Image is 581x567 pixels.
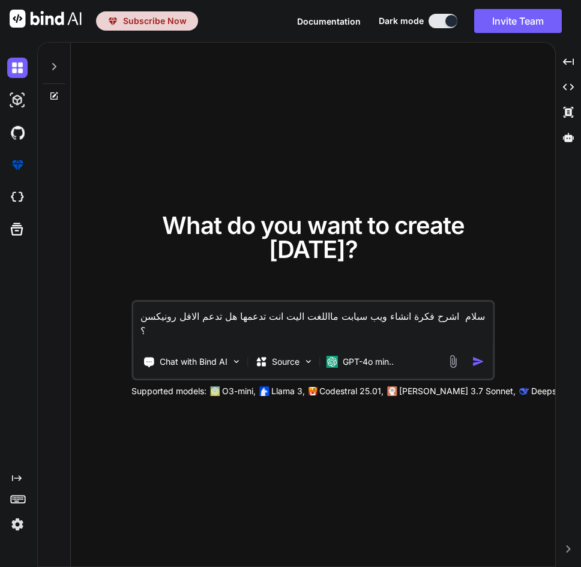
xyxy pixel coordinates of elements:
[271,385,305,397] p: Llama 3,
[7,90,28,110] img: darkAi-studio
[309,387,317,395] img: Mistral-AI
[7,58,28,78] img: darkChat
[519,386,529,396] img: claude
[107,16,118,26] img: premium
[303,356,313,367] img: Pick Models
[123,15,187,27] span: Subscribe Now
[222,385,256,397] p: O3-mini,
[297,16,361,26] span: Documentation
[7,122,28,143] img: githubDark
[272,356,300,368] p: Source
[474,9,562,33] button: Invite Team
[131,385,206,397] p: Supported models:
[326,356,338,368] img: GPT-4o mini
[160,356,227,368] p: Chat with Bind AI
[379,15,424,27] span: Dark mode
[387,386,397,396] img: claude
[231,356,241,367] img: Pick Tools
[162,211,465,264] span: What do you want to create [DATE]?
[10,10,82,28] img: Bind AI
[319,385,384,397] p: Codestral 25.01,
[297,15,361,28] button: Documentation
[343,356,394,368] p: GPT-4o min..
[259,386,269,396] img: Llama2
[399,385,516,397] p: [PERSON_NAME] 3.7 Sonnet,
[446,355,460,368] img: attachment
[210,386,220,396] img: GPT-4
[7,514,28,535] img: settings
[133,302,493,346] textarea: سلام اشرح فكرة انشاء ويب سيابت مااللغت اليت انت تدعمها هل تدعم الافل رونيكسن ؟
[7,155,28,175] img: premium
[472,355,484,368] img: icon
[7,187,28,208] img: cloudideIcon
[96,11,198,31] button: premiumSubscribe Now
